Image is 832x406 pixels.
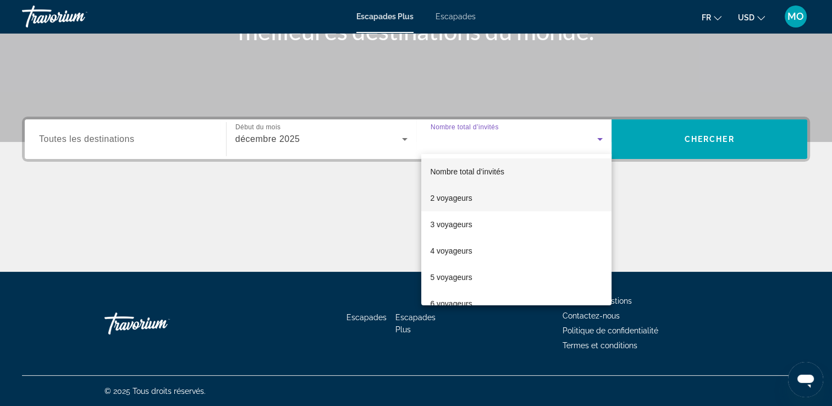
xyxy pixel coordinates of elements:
font: 5 voyageurs [430,273,472,282]
font: 3 voyageurs [430,220,472,229]
span: Nombre total d’invités [430,167,504,176]
font: 4 voyageurs [430,246,472,255]
font: 6 voyageurs [430,299,472,308]
font: 2 voyageurs [430,194,472,202]
iframe: Bouton de lancement de la fenêtre de messagerie [788,362,823,397]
